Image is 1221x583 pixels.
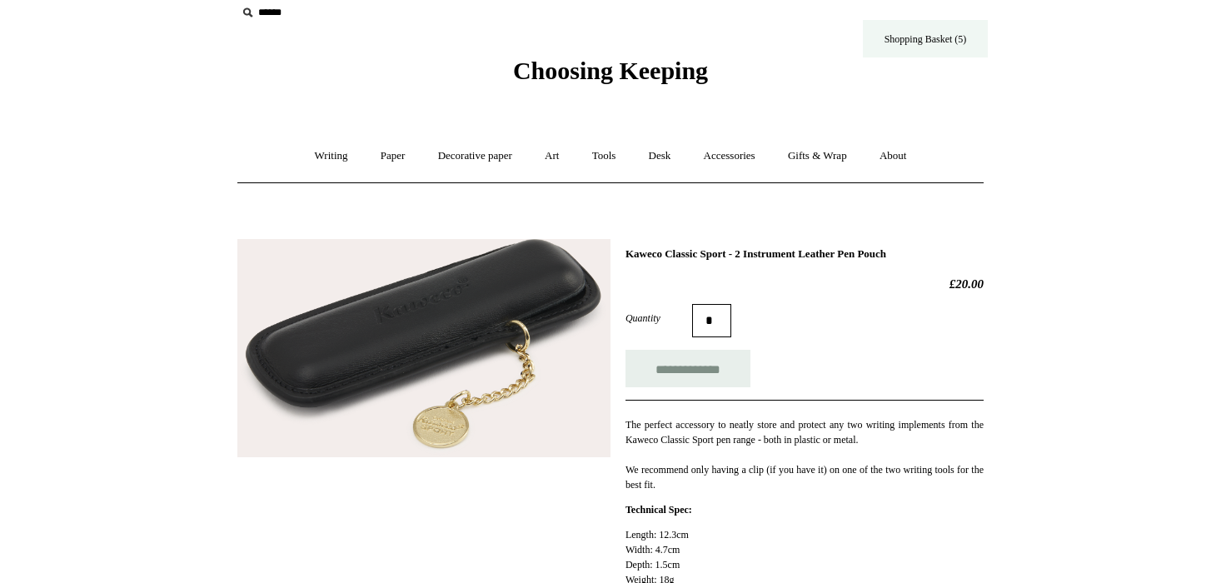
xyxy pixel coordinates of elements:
[300,134,363,178] a: Writing
[625,417,984,492] p: The perfect accessory to neatly store and protect any two writing implements from the Kaweco Clas...
[625,311,692,326] label: Quantity
[577,134,631,178] a: Tools
[625,247,984,261] h1: Kaweco Classic Sport - 2 Instrument Leather Pen Pouch
[625,504,692,516] strong: Technical Spec:
[689,134,770,178] a: Accessories
[423,134,527,178] a: Decorative paper
[773,134,862,178] a: Gifts & Wrap
[865,134,922,178] a: About
[863,20,988,57] a: Shopping Basket (5)
[625,277,984,291] h2: £20.00
[237,239,610,458] img: Kaweco Classic Sport - 2 Instrument Leather Pen Pouch
[530,134,574,178] a: Art
[634,134,686,178] a: Desk
[366,134,421,178] a: Paper
[513,70,708,82] a: Choosing Keeping
[513,57,708,84] span: Choosing Keeping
